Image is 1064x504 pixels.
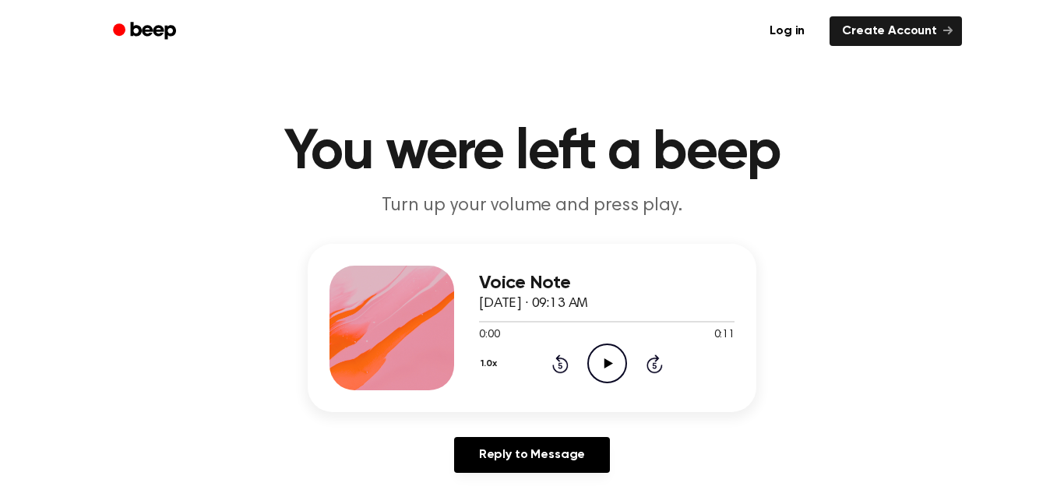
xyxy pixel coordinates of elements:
[479,297,588,311] span: [DATE] · 09:13 AM
[479,327,499,344] span: 0:00
[479,273,735,294] h3: Voice Note
[714,327,735,344] span: 0:11
[479,351,502,377] button: 1.0x
[233,193,831,219] p: Turn up your volume and press play.
[133,125,931,181] h1: You were left a beep
[830,16,962,46] a: Create Account
[454,437,610,473] a: Reply to Message
[102,16,190,47] a: Beep
[754,13,820,49] a: Log in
